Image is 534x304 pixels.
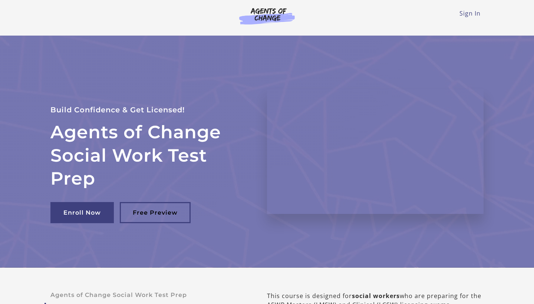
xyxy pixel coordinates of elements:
[50,120,249,190] h2: Agents of Change Social Work Test Prep
[120,202,191,223] a: Free Preview
[50,291,243,298] p: Agents of Change Social Work Test Prep
[231,7,303,24] img: Agents of Change Logo
[352,292,400,300] b: social workers
[50,104,249,116] p: Build Confidence & Get Licensed!
[50,202,114,223] a: Enroll Now
[459,9,481,17] a: Sign In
